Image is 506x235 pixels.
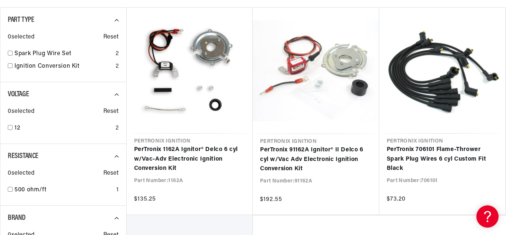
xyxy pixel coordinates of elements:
[134,145,246,174] a: PerTronix 1162A Ignitor® Delco 6 cyl w/Vac-Adv Electronic Ignition Conversion Kit
[116,185,119,195] div: 1
[103,107,119,117] span: Reset
[8,33,34,42] span: 0 selected
[116,62,119,71] div: 2
[14,124,113,133] a: 12
[103,33,119,42] span: Reset
[14,49,113,59] a: Spark Plug Wire Set
[8,107,34,117] span: 0 selected
[8,16,34,24] span: Part Type
[116,124,119,133] div: 2
[8,152,39,160] span: Resistance
[8,169,34,178] span: 0 selected
[103,169,119,178] span: Reset
[260,145,372,174] a: PerTronix 91162A Ignitor® II Delco 6 cyl w/Vac Adv Electronic Ignition Conversion Kit
[8,91,29,98] span: Voltage
[116,49,119,59] div: 2
[387,145,498,174] a: PerTronix 706101 Flame-Thrower Spark Plug Wires 6 cyl Custom Fit Black
[14,185,113,195] a: 500 ohm/ft
[14,62,113,71] a: Ignition Conversion Kit
[8,214,26,222] span: Brand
